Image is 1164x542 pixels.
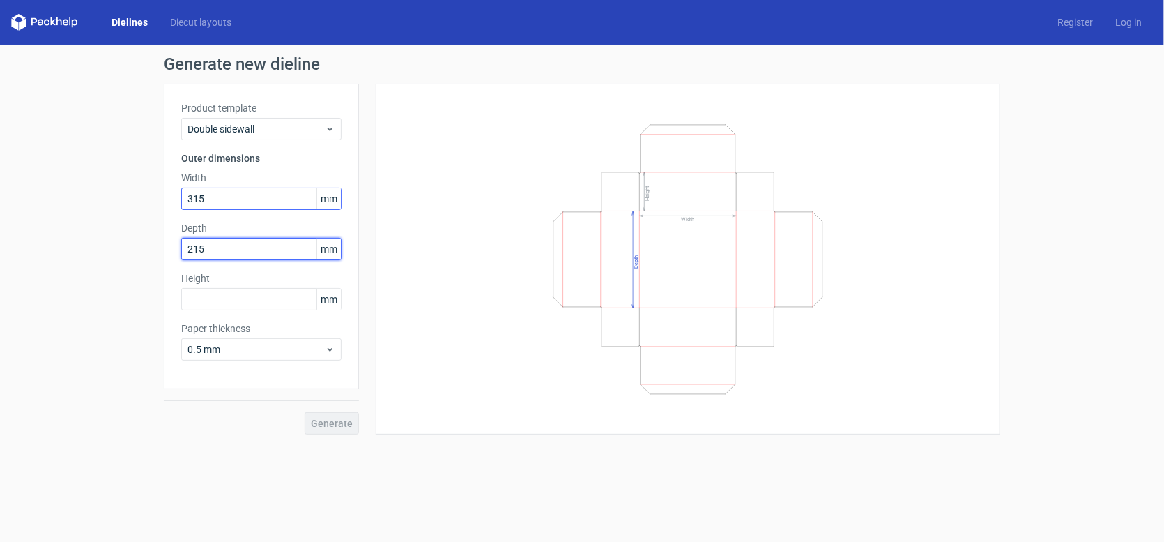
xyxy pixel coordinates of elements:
[187,342,325,356] span: 0.5 mm
[100,15,159,29] a: Dielines
[316,289,341,310] span: mm
[181,171,342,185] label: Width
[164,56,1000,73] h1: Generate new dieline
[316,188,341,209] span: mm
[1046,15,1104,29] a: Register
[181,101,342,115] label: Product template
[633,255,639,268] text: Depth
[181,151,342,165] h3: Outer dimensions
[181,271,342,285] label: Height
[681,216,694,223] text: Width
[644,186,650,201] text: Height
[316,239,341,259] span: mm
[181,221,342,235] label: Depth
[159,15,243,29] a: Diecut layouts
[187,122,325,136] span: Double sidewall
[181,322,342,336] label: Paper thickness
[1104,15,1153,29] a: Log in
